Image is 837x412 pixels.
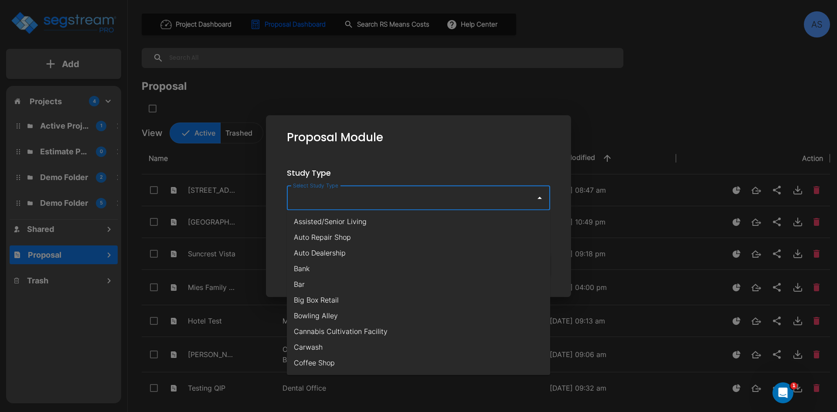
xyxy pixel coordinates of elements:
[287,292,550,308] li: Big Box Retail
[772,382,793,403] iframe: Intercom live chat
[287,167,550,179] p: Study Type
[287,129,383,146] p: Proposal Module
[287,339,550,355] li: Carwash
[287,261,550,276] li: Bank
[287,245,550,261] li: Auto Dealership
[287,214,550,229] li: Assisted/Senior Living
[287,323,550,339] li: Cannabis Cultivation Facility
[287,371,550,386] li: Commercial Condos - Interiors Only
[287,229,550,245] li: Auto Repair Shop
[287,276,550,292] li: Bar
[287,308,550,323] li: Bowling Alley
[790,382,797,389] span: 1
[287,355,550,371] li: Coffee Shop
[293,182,338,189] label: Select Study Type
